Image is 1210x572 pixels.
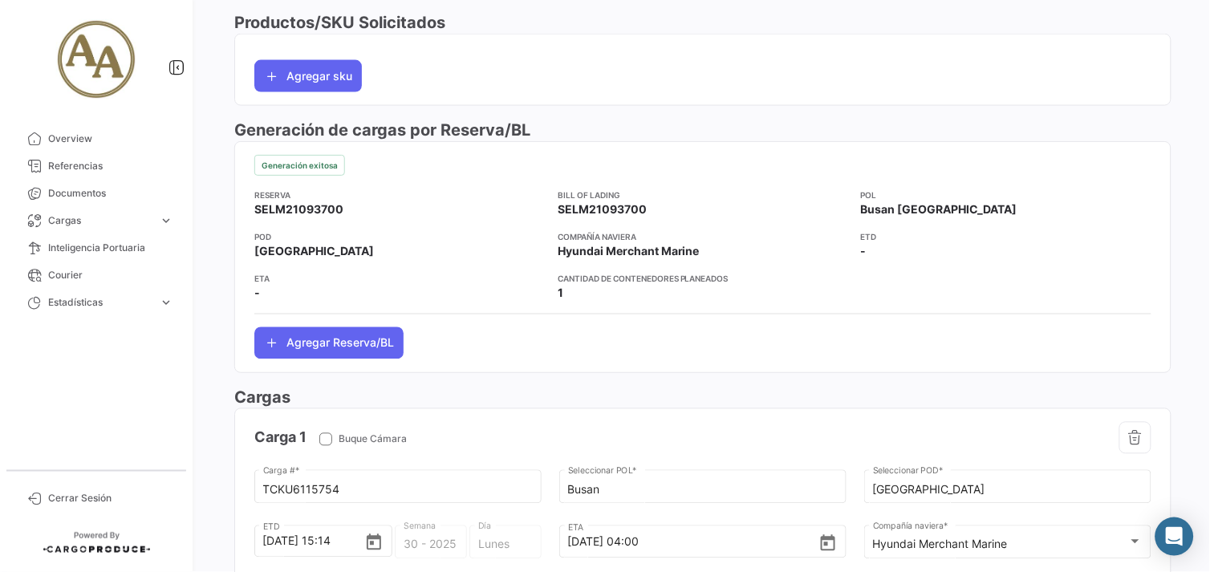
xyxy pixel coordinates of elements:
input: Seleccionar una fecha [568,514,819,570]
span: Hyundai Merchant Marine [558,243,700,259]
span: Cerrar Sesión [48,491,173,505]
app-card-info-title: Reserva [254,189,545,201]
span: Busan [GEOGRAPHIC_DATA] [861,201,1017,217]
h4: Carga 1 [254,427,307,449]
span: Documentos [48,186,173,201]
app-card-info-title: POL [861,189,1151,201]
app-card-info-title: Cantidad de contenedores planeados [558,272,848,285]
span: Referencias [48,159,173,173]
span: [GEOGRAPHIC_DATA] [254,243,374,259]
a: Overview [13,125,180,152]
app-card-info-title: POD [254,230,545,243]
span: 1 [558,285,563,301]
input: Escriba para buscar... [873,484,1143,497]
h3: Productos/SKU Solicitados [234,11,1171,34]
a: Referencias [13,152,180,180]
span: - [254,285,260,301]
span: SELM21093700 [254,201,343,217]
button: Open calendar [364,533,384,550]
button: Agregar sku [254,60,362,92]
app-card-info-title: Compañía naviera [558,230,848,243]
span: Estadísticas [48,295,152,310]
span: Cargas [48,213,152,228]
div: Abrir Intercom Messenger [1155,517,1194,556]
span: expand_more [159,295,173,310]
app-card-info-title: ETD [861,230,1151,243]
button: Open calendar [818,533,838,551]
input: Escriba para buscar... [568,484,838,497]
span: SELM21093700 [558,201,647,217]
span: - [861,243,867,259]
a: Inteligencia Portuaria [13,234,180,262]
app-card-info-title: ETA [254,272,545,285]
app-card-info-title: Bill of Lading [558,189,848,201]
span: Inteligencia Portuaria [48,241,173,255]
input: Seleccionar una fecha [263,513,365,570]
img: 852fc388-10ad-47fd-b232-e98225ca49a8.jpg [56,19,136,99]
span: expand_more [159,213,173,228]
mat-select-trigger: Hyundai Merchant Marine [873,538,1008,551]
span: Overview [48,132,173,146]
span: Buque Cámara [339,432,407,447]
h3: Generación de cargas por Reserva/BL [234,119,1171,141]
span: Generación exitosa [262,159,338,172]
a: Documentos [13,180,180,207]
h3: Cargas [234,386,1171,408]
button: Agregar Reserva/BL [254,327,404,359]
span: Courier [48,268,173,282]
a: Courier [13,262,180,289]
